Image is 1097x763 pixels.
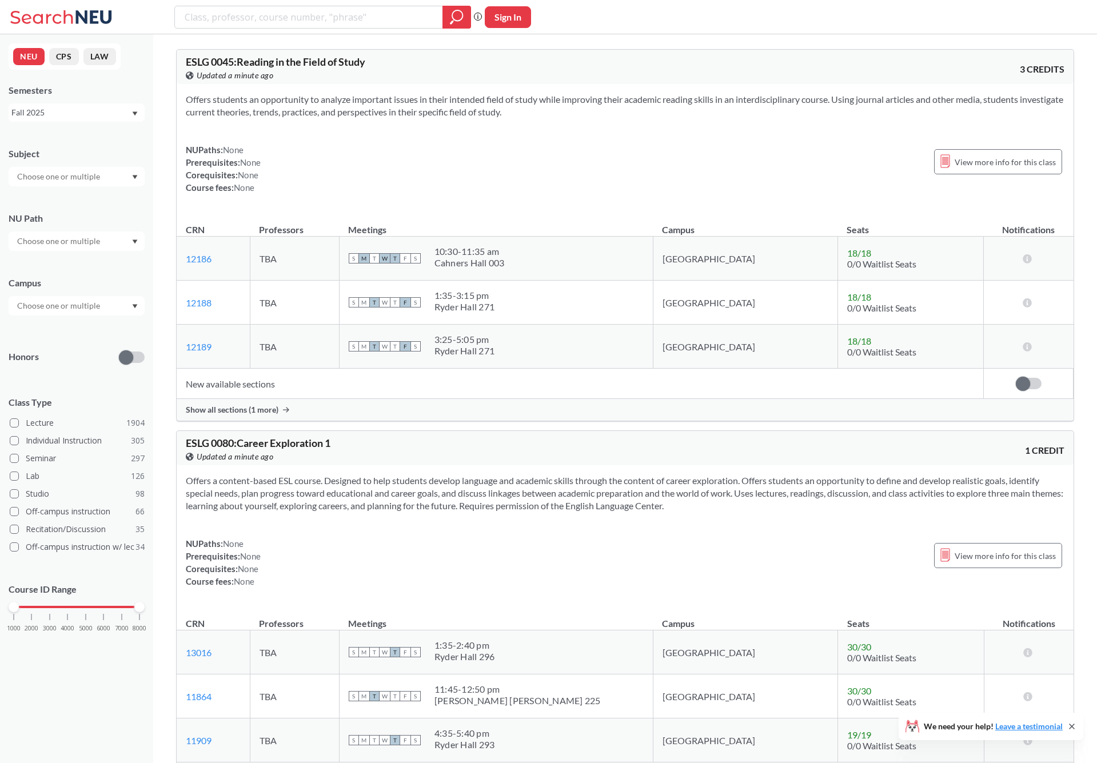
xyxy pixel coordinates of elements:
[1020,63,1064,75] span: 3 CREDITS
[653,718,837,762] td: [GEOGRAPHIC_DATA]
[250,237,339,281] td: TBA
[9,212,145,225] div: NU Path
[653,237,837,281] td: [GEOGRAPHIC_DATA]
[132,239,138,244] svg: Dropdown arrow
[186,143,261,194] div: NUPaths: Prerequisites: Corequisites: Course fees:
[359,341,369,351] span: M
[434,290,495,301] div: 1:35 - 3:15 pm
[131,452,145,465] span: 297
[359,253,369,263] span: M
[380,297,390,307] span: W
[83,48,116,65] button: LAW
[186,735,212,746] a: 11909
[238,564,258,574] span: None
[135,523,145,536] span: 35
[369,297,380,307] span: T
[115,625,129,632] span: 7000
[984,212,1074,237] th: Notifications
[186,537,261,588] div: NUPaths: Prerequisites: Corequisites: Course fees:
[135,505,145,518] span: 66
[400,297,410,307] span: F
[131,470,145,482] span: 126
[234,182,254,193] span: None
[847,696,916,707] span: 0/0 Waitlist Seats
[10,522,145,537] label: Recitation/Discussion
[847,346,916,357] span: 0/0 Waitlist Seats
[61,625,74,632] span: 4000
[450,9,464,25] svg: magnifying glass
[410,297,421,307] span: S
[847,641,871,652] span: 30 / 30
[240,157,261,167] span: None
[434,695,601,706] div: [PERSON_NAME] [PERSON_NAME] 225
[131,434,145,447] span: 305
[10,486,145,501] label: Studio
[186,253,212,264] a: 12186
[9,103,145,122] div: Fall 2025Dropdown arrow
[847,685,871,696] span: 30 / 30
[240,551,261,561] span: None
[9,147,145,160] div: Subject
[186,93,1064,118] section: Offers students an opportunity to analyze important issues in their intended field of study while...
[197,450,273,463] span: Updated a minute ago
[400,691,410,701] span: F
[126,417,145,429] span: 1904
[442,6,471,29] div: magnifying glass
[11,170,107,183] input: Choose one or multiple
[186,647,212,658] a: 13016
[186,297,212,308] a: 12188
[250,212,339,237] th: Professors
[390,735,400,745] span: T
[79,625,93,632] span: 5000
[186,617,205,630] div: CRN
[11,299,107,313] input: Choose one or multiple
[653,281,837,325] td: [GEOGRAPHIC_DATA]
[97,625,110,632] span: 6000
[653,630,837,674] td: [GEOGRAPHIC_DATA]
[238,170,258,180] span: None
[9,583,145,596] p: Course ID Range
[847,729,871,740] span: 19 / 19
[349,341,359,351] span: S
[177,369,984,399] td: New available sections
[400,253,410,263] span: F
[653,212,837,237] th: Campus
[349,253,359,263] span: S
[135,541,145,553] span: 34
[250,718,339,762] td: TBA
[653,606,837,630] th: Campus
[9,396,145,409] span: Class Type
[9,167,145,186] div: Dropdown arrow
[434,728,495,739] div: 4:35 - 5:40 pm
[186,474,1064,512] section: Offers a content-based ESL course. Designed to help students develop language and academic skills...
[9,350,39,363] p: Honors
[349,735,359,745] span: S
[837,212,983,237] th: Seats
[186,341,212,352] a: 12189
[13,48,45,65] button: NEU
[485,6,531,28] button: Sign In
[369,647,380,657] span: T
[924,722,1063,730] span: We need your help!
[10,416,145,430] label: Lecture
[250,606,339,630] th: Professors
[349,647,359,657] span: S
[9,231,145,251] div: Dropdown arrow
[359,647,369,657] span: M
[132,111,138,116] svg: Dropdown arrow
[223,538,244,549] span: None
[380,691,390,701] span: W
[369,691,380,701] span: T
[390,691,400,701] span: T
[434,640,495,651] div: 1:35 - 2:40 pm
[995,721,1063,731] a: Leave a testimonial
[186,437,330,449] span: ESLG 0080 : Career Exploration 1
[250,325,339,369] td: TBA
[400,735,410,745] span: F
[133,625,146,632] span: 8000
[197,69,273,82] span: Updated a minute ago
[132,304,138,309] svg: Dropdown arrow
[653,325,837,369] td: [GEOGRAPHIC_DATA]
[349,691,359,701] span: S
[380,735,390,745] span: W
